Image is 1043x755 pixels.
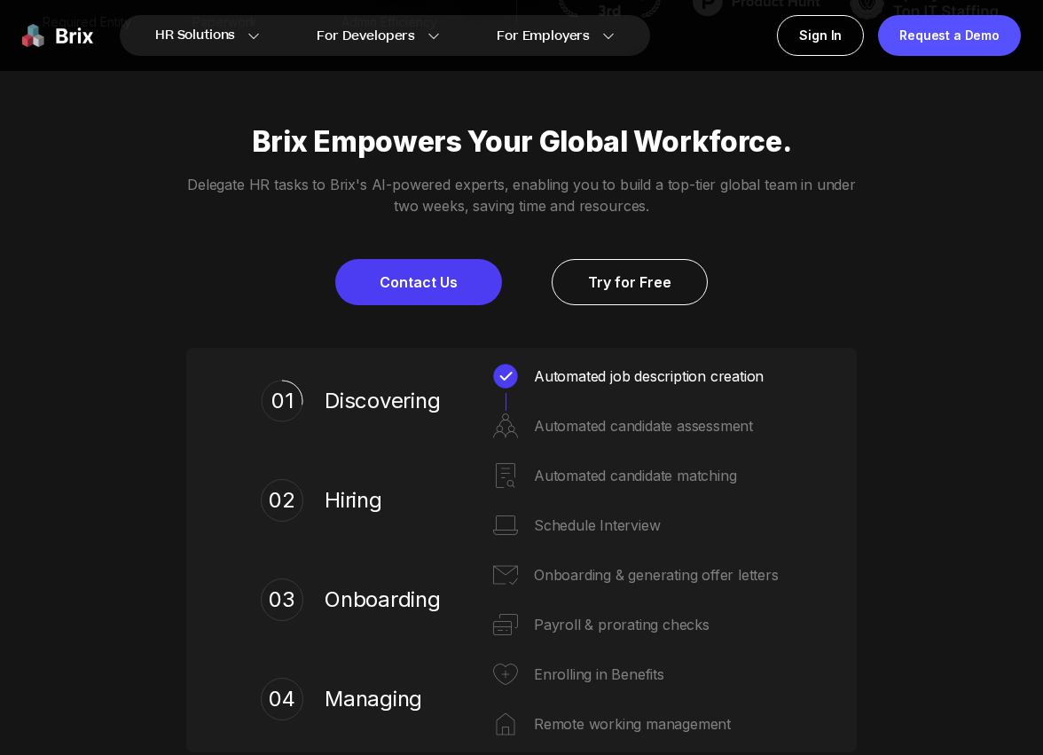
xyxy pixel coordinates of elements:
a: Contact Us [335,259,502,305]
span: Managing [325,685,449,713]
p: Delegate HR tasks to Brix's AI-powered experts, enabling you to build a top-tier global team in u... [186,174,857,216]
a: Request a Demo [878,15,1021,56]
span: Hiring [325,486,449,515]
span: For Developers [317,27,415,45]
div: Automated candidate assessment [534,412,782,440]
div: Schedule Interview [534,511,782,539]
a: Sign In [777,15,864,56]
div: Enrolling in Benefits [534,660,782,688]
span: Onboarding [325,586,449,614]
div: Remote working management [534,710,782,738]
div: 02 [261,479,303,522]
div: Payroll & prorating checks [534,610,782,639]
div: Automated job description creation [534,362,782,390]
div: Automated candidate matching [534,461,782,490]
div: Onboarding & generating offer letters [534,561,782,589]
span: HR Solutions [155,21,235,50]
a: Try for Free [552,259,708,305]
span: Discovering [325,387,449,415]
div: 01 [271,385,294,417]
div: 04 [261,678,303,720]
div: 03 [261,578,303,621]
span: For Employers [497,27,590,45]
